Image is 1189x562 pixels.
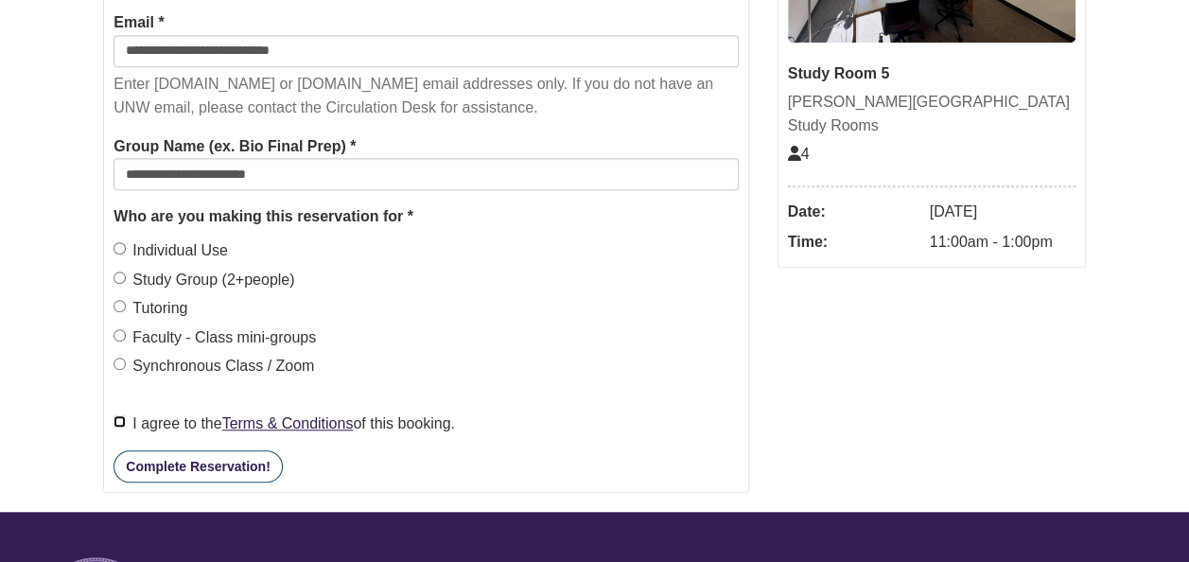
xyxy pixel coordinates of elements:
dd: 11:00am - 1:00pm [930,227,1075,257]
label: Faculty - Class mini-groups [114,325,316,350]
input: Individual Use [114,242,126,255]
dt: Time: [788,227,920,257]
label: I agree to the of this booking. [114,412,455,436]
dd: [DATE] [930,197,1075,227]
label: Group Name (ex. Bio Final Prep) * [114,134,356,159]
input: Faculty - Class mini-groups [114,329,126,342]
input: Tutoring [114,300,126,312]
span: The capacity of this space [788,146,810,162]
a: Terms & Conditions [222,415,354,431]
input: I agree to theTerms & Conditionsof this booking. [114,415,126,428]
legend: Who are you making this reservation for * [114,204,738,229]
p: Enter [DOMAIN_NAME] or [DOMAIN_NAME] email addresses only. If you do not have an UNW email, pleas... [114,72,738,120]
label: Tutoring [114,296,187,321]
input: Synchronous Class / Zoom [114,358,126,370]
button: Complete Reservation! [114,450,282,483]
label: Email * [114,10,164,35]
dt: Date: [788,197,920,227]
label: Synchronous Class / Zoom [114,354,314,378]
div: Study Room 5 [788,61,1075,86]
input: Study Group (2+people) [114,272,126,284]
div: [PERSON_NAME][GEOGRAPHIC_DATA] Study Rooms [788,90,1075,138]
label: Study Group (2+people) [114,268,294,292]
label: Individual Use [114,238,228,263]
